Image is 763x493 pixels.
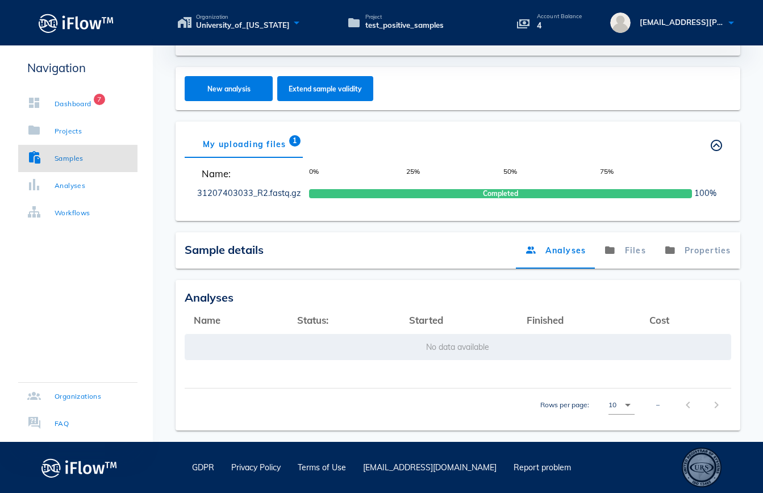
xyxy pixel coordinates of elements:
span: Started [409,314,443,326]
span: Status: [297,314,328,326]
th: Status:: Not sorted. Activate to sort ascending. [288,306,400,333]
th: Cost: Not sorted. Activate to sort ascending. [640,306,731,333]
a: Properties [655,232,740,269]
span: Name [194,314,220,326]
span: Badge [289,135,300,147]
th: Started: Not sorted. Activate to sort ascending. [400,306,518,333]
div: Workflows [55,207,90,219]
a: GDPR [192,462,214,473]
a: Report problem [514,462,571,473]
th: Finished: Not sorted. Activate to sort ascending. [518,306,640,333]
th: Name: Not sorted. Activate to sort ascending. [185,306,288,333]
div: 10Rows per page: [608,396,635,414]
span: Extend sample validity [288,85,362,93]
p: 4 [537,19,582,32]
img: avatar.16069ca8.svg [610,12,631,33]
p: Navigation [18,59,137,77]
span: Organization [196,14,290,20]
img: logo [41,455,117,481]
div: Rows per page: [540,388,635,421]
span: University_of_[US_STATE] [196,20,290,31]
span: 75% [600,166,697,181]
button: New analysis [185,76,273,101]
button: Extend sample validity [277,76,373,101]
div: Organizations [55,391,101,402]
div: 10 [608,400,616,410]
span: Sample details [185,243,264,257]
a: Privacy Policy [231,462,281,473]
span: New analysis [195,85,261,93]
a: Files [595,232,656,269]
div: My uploading files [185,131,305,158]
div: – [656,400,660,410]
a: Terms of Use [298,462,346,473]
td: No data available [185,333,731,361]
div: Analyses [55,180,85,191]
p: Account Balance [537,14,582,19]
span: 0% [309,166,406,181]
div: Dashboard [55,98,91,110]
span: Completed [483,189,518,199]
span: 25% [406,166,503,181]
span: Cost [649,314,669,326]
a: 31207403033_R2.fastq.gz [197,188,301,198]
div: ISO 13485 – Quality Management System [682,448,722,487]
i: arrow_drop_down [621,398,635,412]
span: test_positive_samples [365,20,444,31]
span: Finished [527,314,564,326]
span: 100% [694,187,716,200]
div: Samples [55,153,84,164]
span: 50% [503,166,600,181]
span: Project [365,14,444,20]
div: Projects [55,126,82,137]
a: [EMAIL_ADDRESS][DOMAIN_NAME] [363,462,497,473]
span: Name: [196,166,301,181]
a: Analyses [516,232,595,269]
span: Badge [94,94,105,105]
div: Analyses [185,289,731,306]
div: FAQ [55,418,69,429]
